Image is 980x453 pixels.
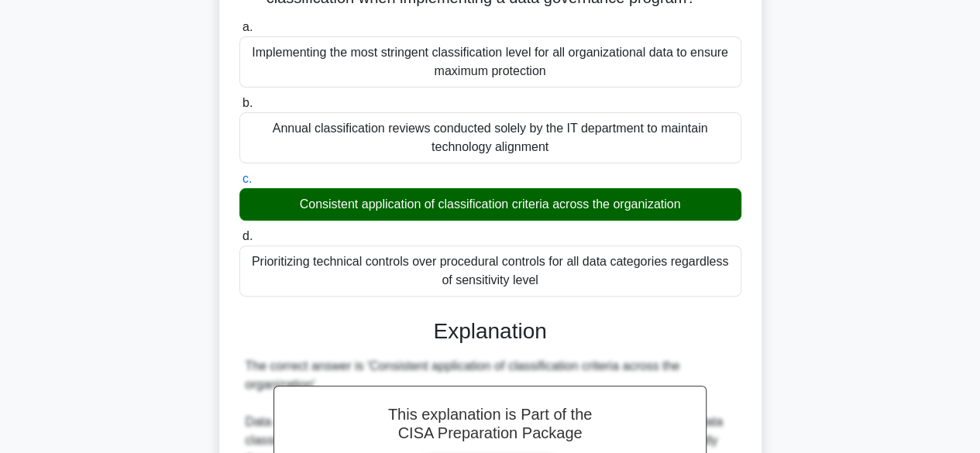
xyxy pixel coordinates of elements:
div: Consistent application of classification criteria across the organization [239,188,741,221]
span: a. [242,20,253,33]
span: d. [242,229,253,242]
div: Annual classification reviews conducted solely by the IT department to maintain technology alignment [239,112,741,163]
h3: Explanation [249,318,732,345]
span: b. [242,96,253,109]
span: c. [242,172,252,185]
div: Implementing the most stringent classification level for all organizational data to ensure maximu... [239,36,741,88]
div: Prioritizing technical controls over procedural controls for all data categories regardless of se... [239,245,741,297]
